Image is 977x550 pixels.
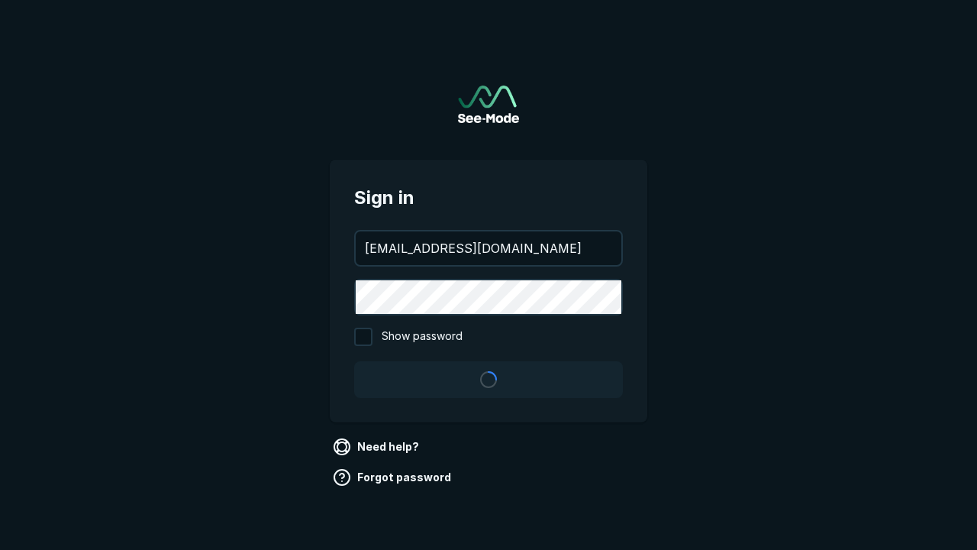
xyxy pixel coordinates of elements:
a: Forgot password [330,465,457,490]
a: Need help? [330,435,425,459]
span: Show password [382,328,463,346]
img: See-Mode Logo [458,86,519,123]
a: Go to sign in [458,86,519,123]
span: Sign in [354,184,623,212]
input: your@email.com [356,231,621,265]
